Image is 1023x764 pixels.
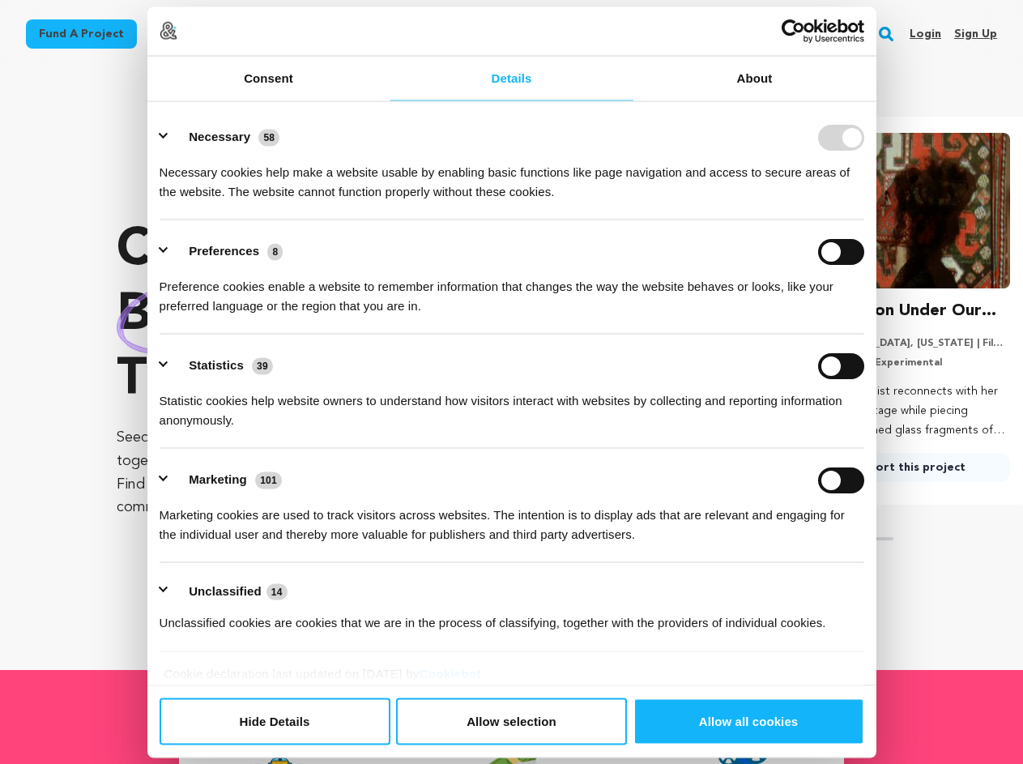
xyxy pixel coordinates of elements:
label: Preferences [189,244,259,258]
span: 14 [266,583,288,600]
p: [GEOGRAPHIC_DATA], [US_STATE] | Film Feature [802,337,1010,350]
button: Necessary (58) [160,124,290,150]
a: Fund a project [26,19,137,49]
a: Support this project [802,453,1010,482]
p: Seed&Spark is where creators and audiences work together to bring incredible new projects to life... [117,426,468,519]
div: Marketing cookies are used to track visitors across websites. The intention is to display ads tha... [160,493,864,544]
button: Hide Details [160,698,390,745]
span: 39 [252,358,273,374]
div: Cookie declaration last updated on [DATE] by [151,664,872,695]
button: Preferences (8) [160,238,293,264]
p: Crowdfunding that . [117,219,468,413]
div: Preference cookies enable a website to remember information that changes the way the website beha... [160,264,864,315]
div: Necessary cookies help make a website usable by enabling basic functions like page navigation and... [160,150,864,201]
a: Consent [147,56,390,100]
span: 101 [255,472,282,489]
img: The Dragon Under Our Feet image [802,133,1010,288]
button: Marketing (101) [160,467,292,493]
span: 58 [258,130,279,146]
label: Marketing [189,472,247,486]
img: logo [160,22,177,40]
label: Necessary [189,130,250,143]
button: Allow all cookies [633,698,864,745]
a: Usercentrics Cookiebot - opens in a new window [722,19,864,43]
button: Unclassified (14) [160,581,297,601]
a: Details [390,56,633,100]
a: Cookiebot [420,666,481,680]
a: Sign up [954,21,997,47]
label: Statistics [189,358,244,372]
img: hand sketched image [117,278,266,355]
p: Documentary, Experimental [802,356,1010,369]
button: Statistics (39) [160,352,283,378]
h3: The Dragon Under Our Feet [802,298,1010,324]
span: 8 [267,244,283,260]
a: Login [910,21,941,47]
div: Statistic cookies help website owners to understand how visitors interact with websites by collec... [160,378,864,429]
div: Unclassified cookies are cookies that we are in the process of classifying, together with the pro... [160,601,864,633]
a: About [633,56,876,100]
button: Allow selection [396,698,627,745]
p: A Bay Area artist reconnects with her Armenian heritage while piecing together stained glass frag... [802,382,1010,440]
